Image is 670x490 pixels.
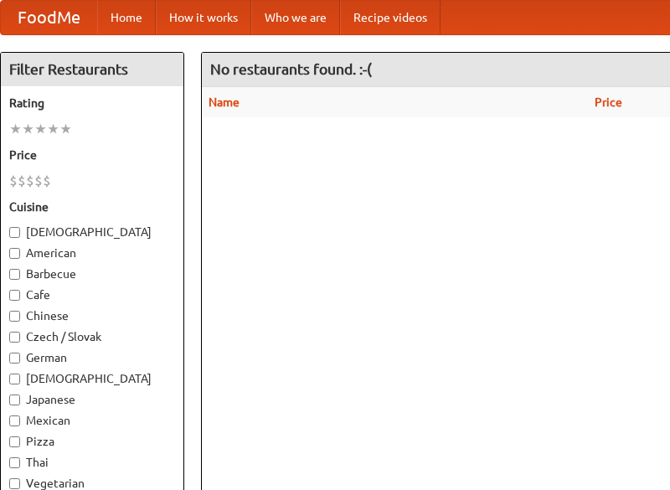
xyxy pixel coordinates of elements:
input: Czech / Slovak [9,332,20,343]
label: Chinese [9,307,175,324]
input: Mexican [9,415,20,426]
label: Japanese [9,391,175,408]
a: FoodMe [1,1,97,34]
ng-pluralize: No restaurants found. :-( [210,61,372,77]
h5: Rating [9,95,175,111]
h5: Cuisine [9,199,175,215]
label: [DEMOGRAPHIC_DATA] [9,370,175,387]
input: Vegetarian [9,478,20,489]
label: American [9,245,175,261]
input: Cafe [9,290,20,301]
a: How it works [156,1,251,34]
label: [DEMOGRAPHIC_DATA] [9,224,175,240]
h4: Filter Restaurants [1,53,183,86]
a: Price [595,95,622,109]
li: ★ [9,120,22,138]
label: Thai [9,454,175,471]
label: Cafe [9,286,175,303]
input: Thai [9,457,20,468]
li: $ [26,172,34,190]
li: $ [34,172,43,190]
input: [DEMOGRAPHIC_DATA] [9,374,20,384]
input: [DEMOGRAPHIC_DATA] [9,227,20,238]
label: German [9,349,175,366]
label: Barbecue [9,266,175,282]
a: Recipe videos [340,1,441,34]
input: Barbecue [9,269,20,280]
li: $ [43,172,51,190]
input: Chinese [9,311,20,322]
label: Pizza [9,433,175,450]
label: Czech / Slovak [9,328,175,345]
h5: Price [9,147,175,163]
li: $ [18,172,26,190]
li: ★ [34,120,47,138]
input: German [9,353,20,364]
input: Japanese [9,395,20,405]
a: Name [209,95,240,109]
input: American [9,248,20,259]
label: Mexican [9,412,175,429]
a: Home [97,1,156,34]
li: ★ [59,120,72,138]
a: Who we are [251,1,340,34]
li: ★ [47,120,59,138]
input: Pizza [9,436,20,447]
li: $ [9,172,18,190]
li: ★ [22,120,34,138]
